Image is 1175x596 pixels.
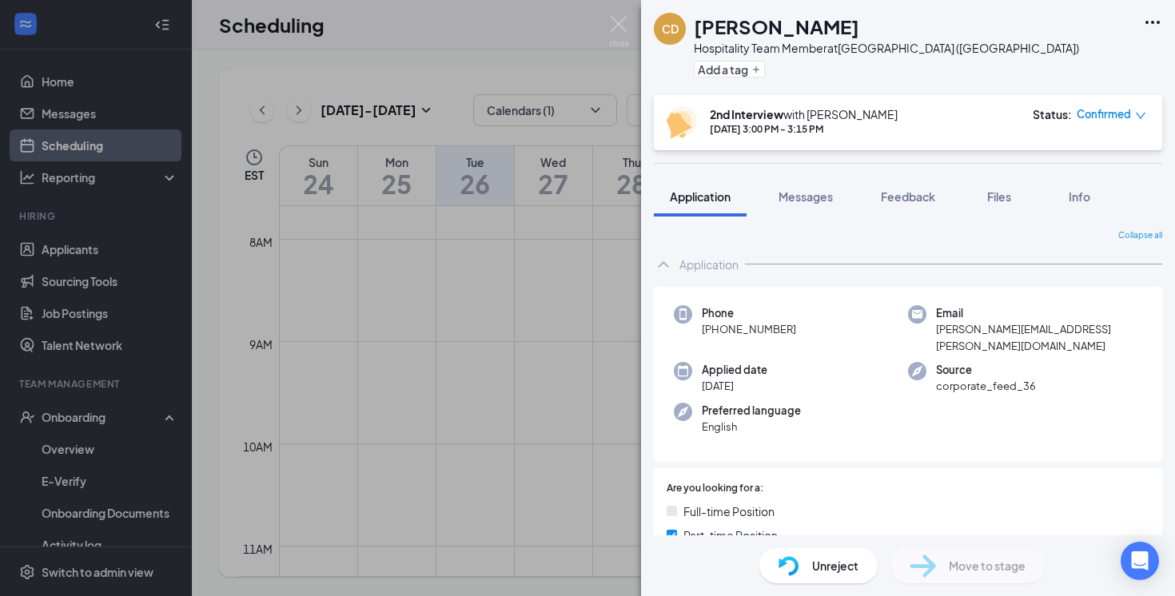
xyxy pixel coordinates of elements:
[936,321,1142,354] span: [PERSON_NAME][EMAIL_ADDRESS][PERSON_NAME][DOMAIN_NAME]
[1143,13,1162,32] svg: Ellipses
[1033,106,1072,122] div: Status :
[667,481,763,496] span: Are you looking for a:
[1118,229,1162,242] span: Collapse all
[670,189,731,204] span: Application
[949,557,1026,574] span: Move to stage
[702,419,801,435] span: English
[683,526,778,544] span: Part-time Position
[936,305,1142,321] span: Email
[710,106,898,122] div: with [PERSON_NAME]
[812,557,858,574] span: Unreject
[694,61,765,77] button: PlusAdd a tag
[881,189,935,204] span: Feedback
[710,107,783,121] b: 2nd Interview
[936,378,1036,394] span: corporate_feed_36
[702,362,767,378] span: Applied date
[702,403,801,419] span: Preferred language
[710,122,898,136] div: [DATE] 3:00 PM - 3:15 PM
[936,362,1036,378] span: Source
[1069,189,1090,204] span: Info
[679,256,739,272] div: Application
[751,65,761,74] svg: Plus
[694,40,1079,56] div: Hospitality Team Member at [GEOGRAPHIC_DATA] ([GEOGRAPHIC_DATA])
[1077,106,1131,122] span: Confirmed
[662,21,679,37] div: CD
[1121,542,1159,580] div: Open Intercom Messenger
[702,378,767,394] span: [DATE]
[987,189,1011,204] span: Files
[1135,110,1146,121] span: down
[683,503,775,520] span: Full-time Position
[654,255,673,274] svg: ChevronUp
[779,189,833,204] span: Messages
[694,13,859,40] h1: [PERSON_NAME]
[702,321,796,337] span: [PHONE_NUMBER]
[702,305,796,321] span: Phone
